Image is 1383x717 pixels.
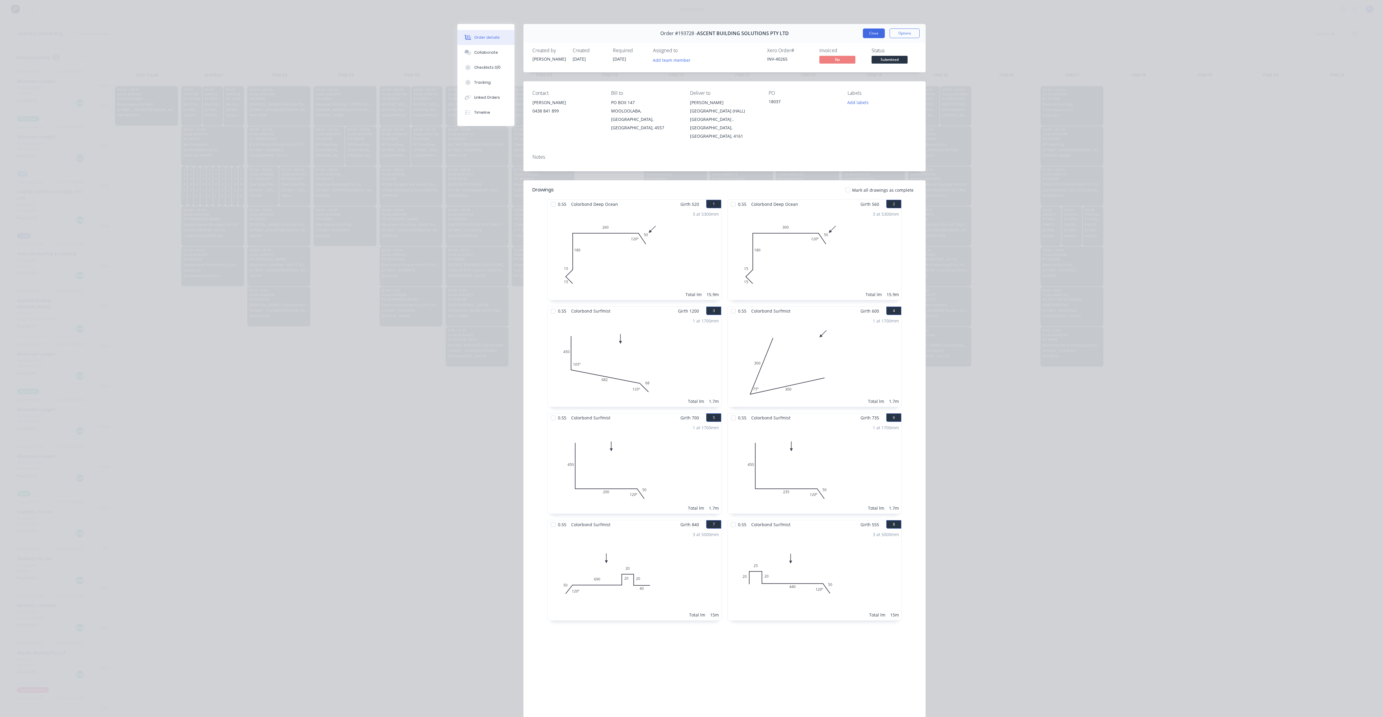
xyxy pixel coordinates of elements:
[532,154,917,160] div: Notes
[474,95,500,100] div: Linked Orders
[613,48,646,53] div: Required
[688,505,704,511] div: Total lm
[474,50,498,55] div: Collaborate
[886,200,901,208] button: 2
[736,200,749,208] span: 0.55
[889,505,899,511] div: 1.7m
[706,307,721,315] button: 3
[573,48,606,53] div: Created
[457,105,514,120] button: Timeline
[860,520,879,529] span: Girth 555
[693,318,719,324] div: 1 at 1700mm
[728,529,901,620] div: 020252044050120º3 at 5000mmTotal lm15m
[707,291,719,298] div: 15.9m
[613,56,626,62] span: [DATE]
[728,422,901,514] div: 045023550120º1 at 1700mmTotal lm1.7m
[569,520,613,529] span: Colorbond Surfmist
[749,413,793,422] span: Colorbond Surfmist
[693,424,719,431] div: 1 at 1700mm
[860,307,879,315] span: Girth 600
[457,45,514,60] button: Collaborate
[556,520,569,529] span: 0.55
[706,413,721,422] button: 5
[569,413,613,422] span: Colorbond Surfmist
[863,28,885,38] button: Close
[736,307,749,315] span: 0.55
[749,520,793,529] span: Colorbond Surfmist
[685,291,702,298] div: Total lm
[749,307,793,315] span: Colorbond Surfmist
[873,424,899,431] div: 1 at 1700mm
[660,31,697,36] span: Order #193728 -
[860,200,879,208] span: Girth 560
[690,98,759,115] div: [PERSON_NAME][GEOGRAPHIC_DATA] (HALL)
[569,307,613,315] span: Colorbond Surfmist
[886,413,901,422] button: 6
[890,28,920,38] button: Options
[848,90,917,96] div: Labels
[556,413,569,422] span: 0.55
[457,75,514,90] button: Tracking
[728,208,901,300] div: 0151518030050120º3 at 5300mmTotal lm15.9m
[532,48,565,53] div: Created by
[548,422,721,514] div: 045020050120º1 at 1700mmTotal lm1.7m
[650,56,694,64] button: Add team member
[690,98,759,140] div: [PERSON_NAME][GEOGRAPHIC_DATA] (HALL)[GEOGRAPHIC_DATA] , [GEOGRAPHIC_DATA], [GEOGRAPHIC_DATA], 4161
[767,48,812,53] div: Xero Order #
[653,48,713,53] div: Assigned to
[868,505,884,511] div: Total lm
[474,110,490,115] div: Timeline
[573,56,586,62] span: [DATE]
[819,48,864,53] div: Invoiced
[548,208,721,300] div: 0151518026050120º3 at 5300mmTotal lm15.9m
[532,186,554,193] div: Drawings
[868,398,884,404] div: Total lm
[689,612,705,618] div: Total lm
[680,413,699,422] span: Girth 700
[532,56,565,62] div: [PERSON_NAME]
[736,413,749,422] span: 0.55
[556,200,569,208] span: 0.55
[736,520,749,529] span: 0.55
[457,30,514,45] button: Order details
[697,31,789,36] span: ASCENT BUILDING SOLUTIONS PTY LTD
[873,211,899,217] div: 3 at 5300mm
[611,98,680,132] div: PO BOX 147MOOLOOLABA, [GEOGRAPHIC_DATA], [GEOGRAPHIC_DATA], 4557
[569,200,620,208] span: Colorbond Deep Ocean
[769,90,838,96] div: PO
[532,98,601,107] div: [PERSON_NAME]
[706,520,721,529] button: 7
[889,398,899,404] div: 1.7m
[709,398,719,404] div: 1.7m
[886,307,901,315] button: 4
[680,200,699,208] span: Girth 520
[611,98,680,107] div: PO BOX 147
[769,98,838,107] div: 18037
[819,56,855,63] span: No
[690,90,759,96] div: Deliver to
[873,318,899,324] div: 1 at 1700mm
[844,98,872,106] button: Add labels
[852,187,914,193] span: Mark all drawings as complete
[886,520,901,529] button: 8
[548,529,721,620] div: 05069020202040120º3 at 5000mmTotal lm15m
[872,56,908,63] span: Submitted
[890,612,899,618] div: 15m
[710,612,719,618] div: 15m
[767,56,812,62] div: INV-40265
[706,200,721,208] button: 1
[887,291,899,298] div: 15.9m
[728,315,901,407] div: 030030075º1 at 1700mmTotal lm1.7m
[860,413,879,422] span: Girth 735
[611,107,680,132] div: MOOLOOLABA, [GEOGRAPHIC_DATA], [GEOGRAPHIC_DATA], 4557
[693,211,719,217] div: 3 at 5300mm
[532,98,601,118] div: [PERSON_NAME]0438 841 899
[872,48,917,53] div: Status
[749,200,800,208] span: Colorbond Deep Ocean
[532,90,601,96] div: Contact
[474,65,501,70] div: Checklists 0/0
[690,115,759,140] div: [GEOGRAPHIC_DATA] , [GEOGRAPHIC_DATA], [GEOGRAPHIC_DATA], 4161
[678,307,699,315] span: Girth 1200
[866,291,882,298] div: Total lm
[872,56,908,65] button: Submitted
